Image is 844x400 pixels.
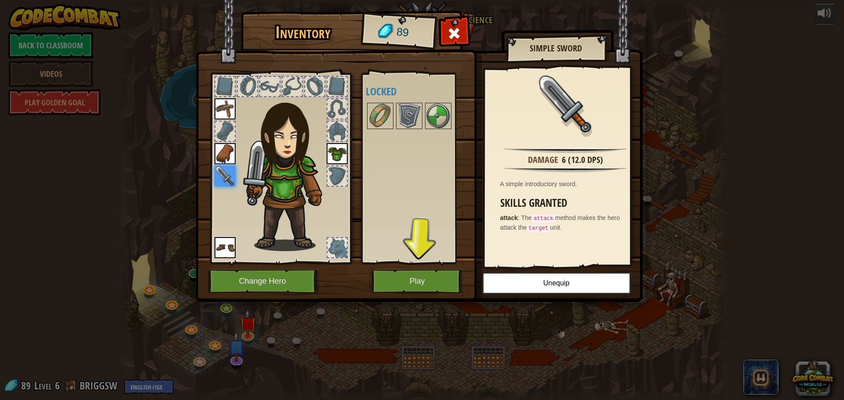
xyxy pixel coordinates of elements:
code: target [527,224,550,232]
h3: Skills Granted [500,197,636,209]
img: portrait.png [397,104,422,128]
div: A simple introductory sword. [500,180,636,188]
strong: attack [500,214,518,221]
img: portrait.png [215,98,236,119]
button: Change Hero [208,269,320,293]
img: portrait.png [215,143,236,164]
h2: Simple Sword [515,43,597,53]
h1: Inventory [247,23,359,42]
img: portrait.png [426,104,451,128]
img: portrait.png [537,76,594,133]
img: hr.png [504,167,626,173]
img: portrait.png [215,237,236,258]
img: portrait.png [215,166,236,187]
span: 89 [396,24,409,41]
h4: Locked [366,86,476,97]
img: portrait.png [327,143,348,164]
img: hr.png [504,148,626,153]
span: : [518,214,521,221]
code: attack [532,215,555,223]
button: Play [371,269,463,293]
img: guardian_hair.png [243,90,338,251]
img: portrait.png [368,104,393,128]
div: Damage [528,154,558,166]
div: 6 (12.0 DPS) [562,154,603,166]
span: The method makes the hero attack the unit. [500,214,620,231]
button: Unequip [482,272,631,294]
